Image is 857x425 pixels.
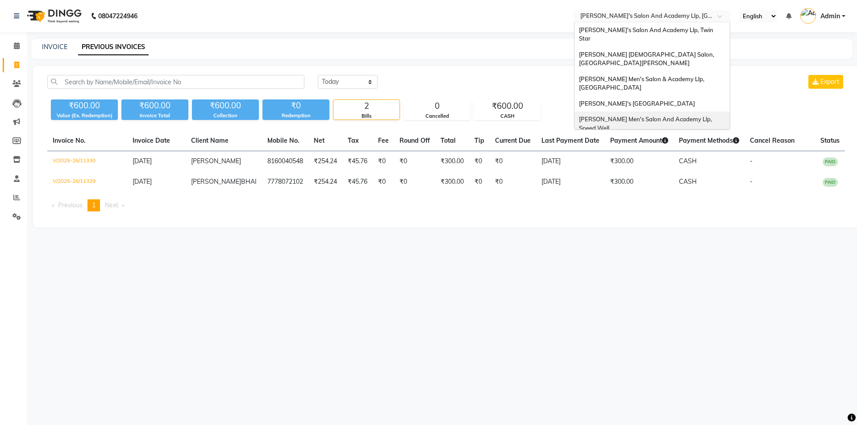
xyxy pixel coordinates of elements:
[51,99,118,112] div: ₹600.00
[579,100,695,107] span: [PERSON_NAME]'s [GEOGRAPHIC_DATA]
[435,172,469,192] td: ₹300.00
[679,157,697,165] span: CASH
[536,172,605,192] td: [DATE]
[308,172,342,192] td: ₹254.24
[800,8,816,24] img: Admin
[53,136,86,144] span: Invoice No.
[490,151,536,172] td: ₹0
[605,172,674,192] td: ₹300.00
[579,26,715,42] span: [PERSON_NAME]'s Salon And Academy Llp, Twin Star
[191,177,241,186] span: [PERSON_NAME]
[394,151,435,172] td: ₹0
[750,157,753,165] span: -
[333,112,399,120] div: Bills
[121,112,188,120] div: Invoice Total
[133,157,152,165] span: [DATE]
[679,136,739,144] span: Payment Methods
[78,39,149,55] a: PREVIOUS INVOICES
[394,172,435,192] td: ₹0
[490,172,536,192] td: ₹0
[23,4,84,29] img: logo
[333,100,399,112] div: 2
[47,151,127,172] td: V/2025-26/11330
[474,112,541,120] div: CASH
[308,151,342,172] td: ₹254.24
[241,177,257,186] span: BHAI
[469,172,490,192] td: ₹0
[373,151,394,172] td: ₹0
[469,151,490,172] td: ₹0
[536,151,605,172] td: [DATE]
[342,172,373,192] td: ₹45.76
[98,4,137,29] b: 08047224946
[820,136,840,144] span: Status
[823,157,838,166] span: PAID
[435,151,469,172] td: ₹300.00
[314,136,324,144] span: Net
[47,75,304,89] input: Search by Name/Mobile/Email/Invoice No
[404,100,470,112] div: 0
[474,136,484,144] span: Tip
[105,201,118,209] span: Next
[192,99,259,112] div: ₹600.00
[191,136,229,144] span: Client Name
[373,172,394,192] td: ₹0
[51,112,118,120] div: Value (Ex. Redemption)
[579,75,706,91] span: [PERSON_NAME] Men's Salon & Academy Llp, [GEOGRAPHIC_DATA]
[474,100,541,112] div: ₹600.00
[541,136,599,144] span: Last Payment Date
[47,172,127,192] td: V/2025-26/11329
[191,157,241,165] span: [PERSON_NAME]
[58,201,83,209] span: Previous
[262,99,329,112] div: ₹0
[574,22,730,130] ng-dropdown-panel: Options list
[262,172,308,192] td: 7778072102
[605,151,674,172] td: ₹300.00
[823,178,838,187] span: PAID
[610,136,668,144] span: Payment Amount
[133,136,170,144] span: Invoice Date
[820,78,839,86] span: Export
[441,136,456,144] span: Total
[133,177,152,186] span: [DATE]
[679,177,697,186] span: CASH
[92,201,96,209] span: 1
[192,112,259,120] div: Collection
[399,136,430,144] span: Round Off
[47,199,845,211] nav: Pagination
[820,12,840,21] span: Admin
[121,99,188,112] div: ₹600.00
[579,116,713,132] span: [PERSON_NAME] Men's Salon And Academy Llp, Speed Well
[267,136,300,144] span: Mobile No.
[750,177,753,186] span: -
[348,136,359,144] span: Tax
[750,136,795,144] span: Cancel Reason
[404,112,470,120] div: Cancelled
[579,51,716,67] span: [PERSON_NAME] [DEMOGRAPHIC_DATA] Salon, [GEOGRAPHIC_DATA][PERSON_NAME]
[378,136,389,144] span: Fee
[262,151,308,172] td: 8160040548
[495,136,531,144] span: Current Due
[342,151,373,172] td: ₹45.76
[808,75,843,89] button: Export
[42,43,67,51] a: INVOICE
[262,112,329,120] div: Redemption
